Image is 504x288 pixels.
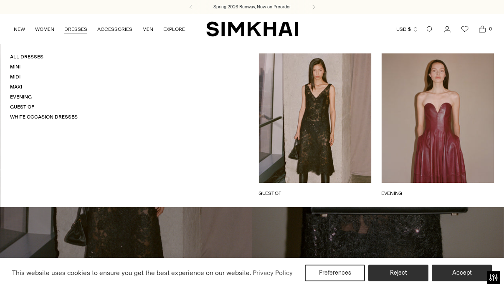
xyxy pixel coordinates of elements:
[251,267,294,279] a: Privacy Policy (opens in a new tab)
[432,265,492,281] button: Accept
[97,20,132,38] a: ACCESSORIES
[305,265,365,281] button: Preferences
[486,25,494,33] span: 0
[396,20,418,38] button: USD $
[368,265,428,281] button: Reject
[206,21,298,37] a: SIMKHAI
[213,4,291,10] a: Spring 2026 Runway, Now on Preorder
[14,20,25,38] a: NEW
[456,21,473,38] a: Wishlist
[142,20,153,38] a: MEN
[12,269,251,277] span: This website uses cookies to ensure you get the best experience on our website.
[474,21,491,38] a: Open cart modal
[439,21,456,38] a: Go to the account page
[421,21,438,38] a: Open search modal
[163,20,185,38] a: EXPLORE
[35,20,54,38] a: WOMEN
[64,20,87,38] a: DRESSES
